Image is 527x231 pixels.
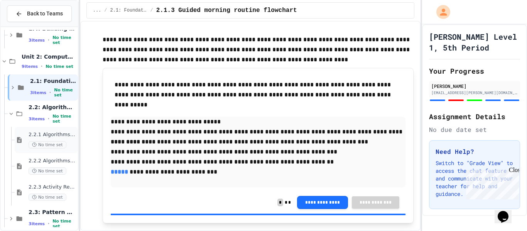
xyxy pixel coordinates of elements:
div: My Account [428,3,452,21]
span: 2.1.3 Guided morning routine flowchart [156,6,297,15]
span: 2.2: Algorithms from Idea to Flowchart [29,104,76,111]
span: No time set [29,194,66,201]
span: 9 items [22,64,38,69]
span: 3 items [29,38,45,43]
span: 2.2.1 Algorithms from Idea to Flowchart [29,132,76,138]
span: Unit 2: Computational Thinking & Problem-Solving [22,53,76,60]
span: • [48,221,49,227]
h3: Need Help? [436,147,513,156]
h1: [PERSON_NAME] Level 1, 5th Period [429,31,520,53]
span: • [41,63,42,69]
div: [PERSON_NAME] [431,83,518,89]
div: Chat with us now!Close [3,3,53,49]
p: Switch to "Grade View" to access the chat feature and communicate with your teacher for help and ... [436,159,513,198]
iframe: chat widget [463,167,519,199]
div: No due date set [429,125,520,134]
span: 3 items [30,90,46,95]
iframe: chat widget [495,200,519,223]
span: No time set [29,141,66,148]
span: ... [93,7,101,13]
div: [EMAIL_ADDRESS][PERSON_NAME][DOMAIN_NAME] [431,90,518,96]
span: No time set [46,64,73,69]
span: • [49,89,51,96]
span: 2.1: Foundations of Computational Thinking [30,78,76,84]
span: • [48,116,49,122]
span: / [150,7,153,13]
span: 2.1: Foundations of Computational Thinking [110,7,147,13]
span: 2.2.2 Algorithms from Idea to Flowchart - Review [29,158,76,164]
h2: Your Progress [429,66,520,76]
span: 3 items [29,221,45,226]
span: Back to Teams [27,10,63,18]
button: Back to Teams [7,5,72,22]
span: 2.2.3 Activity Recommendation Algorithm [29,184,76,191]
span: 2.3: Pattern Recognition & Decomposition [29,209,76,216]
span: No time set [52,219,76,229]
span: No time set [54,88,76,98]
span: • [48,37,49,43]
span: / [104,7,107,13]
span: No time set [52,35,76,45]
h2: Assignment Details [429,111,520,122]
span: No time set [29,167,66,175]
span: No time set [52,114,76,124]
span: 3 items [29,116,45,121]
